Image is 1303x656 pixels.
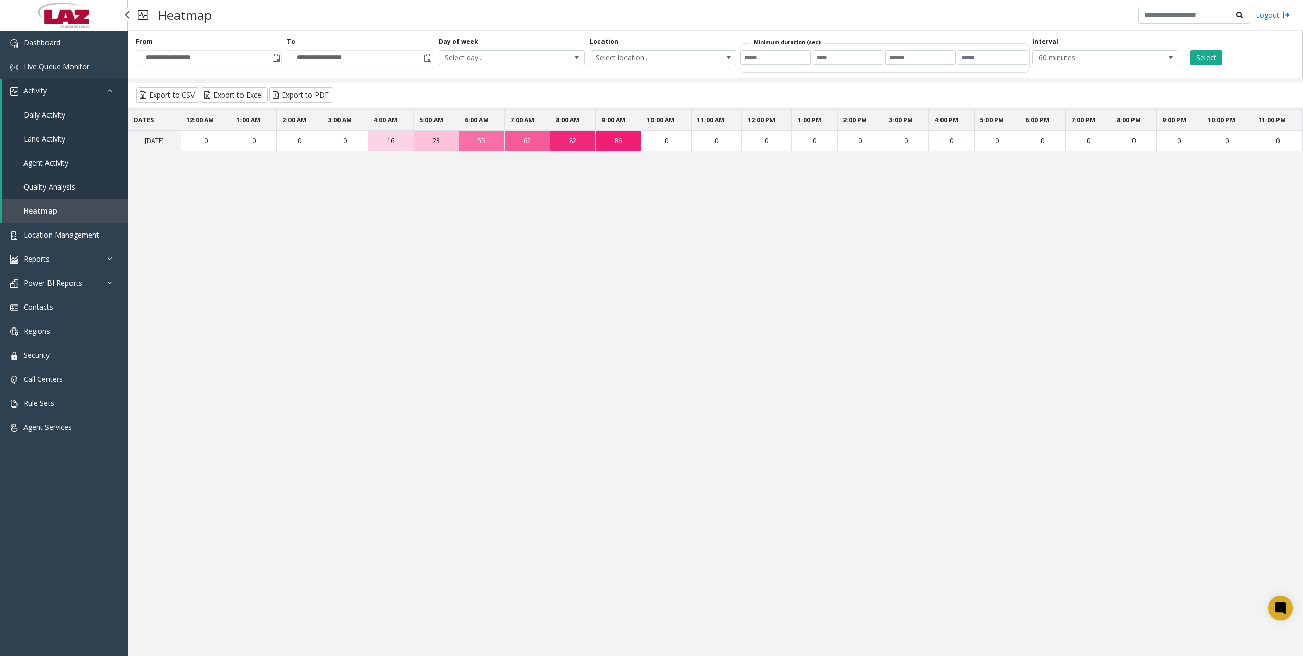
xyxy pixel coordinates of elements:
td: 0 [231,130,276,151]
td: 23 [414,130,459,151]
img: 'icon' [10,400,18,408]
a: Agent Activity [2,151,128,175]
img: 'icon' [10,279,18,288]
span: Contacts [23,302,53,312]
th: 1:00 PM [792,110,837,131]
a: Daily Activity [2,103,128,127]
th: 3:00 AM [322,110,368,131]
button: Export to PDF [269,87,333,103]
th: 8:00 AM [550,110,595,131]
span: Quality Analysis [23,182,75,192]
label: From [136,37,153,46]
label: Day of week [439,37,478,46]
span: Power BI Reports [23,278,82,288]
th: 10:00 AM [641,110,691,131]
td: 0 [974,130,1020,151]
th: 11:00 AM [691,110,741,131]
img: pageIcon [138,3,148,28]
th: 9:00 PM [1156,110,1202,131]
td: 0 [742,130,792,151]
span: Daily Activity [23,110,65,120]
td: 0 [1066,130,1111,151]
th: 4:00 PM [929,110,974,131]
th: 7:00 AM [504,110,550,131]
td: 0 [1252,130,1303,151]
span: Agent Services [23,422,72,432]
th: 6:00 AM [459,110,504,131]
td: 0 [691,130,741,151]
td: [DATE] [128,130,181,151]
a: Logout [1256,10,1290,20]
td: 0 [883,130,929,151]
td: 0 [1202,130,1252,151]
h3: Heatmap [153,3,217,28]
th: 10:00 PM [1202,110,1252,131]
span: Security [23,350,50,360]
th: 5:00 AM [414,110,459,131]
img: 'icon' [10,352,18,360]
td: 16 [368,130,413,151]
img: 'icon' [10,231,18,240]
span: Activity [23,86,47,96]
td: 62 [504,130,550,151]
span: Regions [23,326,50,336]
img: 'icon' [10,327,18,336]
th: 12:00 PM [742,110,792,131]
td: 0 [929,130,974,151]
span: Heatmap [23,206,57,216]
img: 'icon' [10,255,18,264]
span: Live Queue Monitor [23,62,89,72]
td: 0 [1156,130,1202,151]
td: 0 [1111,130,1156,151]
button: Export to CSV [136,87,199,103]
th: 4:00 AM [368,110,413,131]
td: 0 [181,130,231,151]
td: 0 [837,130,883,151]
td: 0 [322,130,368,151]
img: 'icon' [10,376,18,384]
td: 0 [1020,130,1065,151]
td: 86 [596,130,641,151]
span: Location Management [23,230,99,240]
th: 1:00 AM [231,110,276,131]
span: Rule Sets [23,398,54,408]
td: 55 [459,130,504,151]
th: 7:00 PM [1066,110,1111,131]
a: Lane Activity [2,127,128,151]
span: Select day... [439,51,556,65]
span: Lane Activity [23,134,65,144]
span: Toggle popup [422,51,433,65]
th: 2:00 AM [277,110,322,131]
td: 0 [792,130,837,151]
label: Location [590,37,618,46]
img: 'icon' [10,39,18,48]
span: 60 minutes [1033,51,1149,65]
img: 'icon' [10,63,18,72]
td: 0 [277,130,322,151]
img: 'icon' [10,303,18,312]
th: 2:00 PM [837,110,883,131]
span: Call Centers [23,374,63,384]
a: Activity [2,79,128,103]
th: 8:00 PM [1111,110,1156,131]
a: Heatmap [2,199,128,223]
button: Select [1190,50,1222,65]
th: 12:00 AM [181,110,231,131]
label: Interval [1032,37,1058,46]
td: 0 [641,130,691,151]
img: 'icon' [10,424,18,432]
button: Export to Excel [201,87,268,103]
span: Toggle popup [270,51,281,65]
span: Agent Activity [23,158,68,168]
th: 3:00 PM [883,110,929,131]
td: 82 [550,130,595,151]
a: Quality Analysis [2,175,128,199]
img: 'icon' [10,87,18,96]
img: logout [1282,10,1290,20]
span: Select location... [590,51,707,65]
label: To [287,37,295,46]
th: 5:00 PM [974,110,1020,131]
th: 9:00 AM [596,110,641,131]
span: Reports [23,254,50,264]
span: Dashboard [23,38,60,48]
